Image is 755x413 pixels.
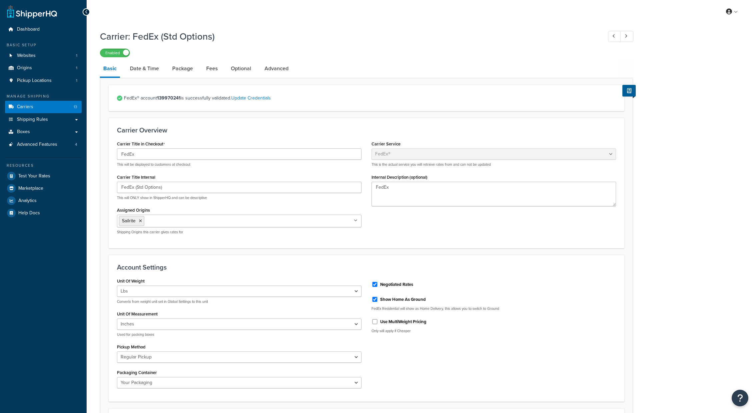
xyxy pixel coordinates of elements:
span: 1 [76,65,77,71]
label: Packaging Container [117,370,157,375]
a: Help Docs [5,207,82,219]
label: Carrier Title Internal [117,175,155,180]
span: Advanced Features [17,142,57,147]
span: Boxes [17,129,30,135]
a: Marketplace [5,182,82,194]
a: Fees [203,61,221,77]
label: Carrier Service [372,141,400,146]
h1: Carrier: FedEx (Std Options) [100,30,596,43]
div: Resources [5,163,82,168]
span: Help Docs [18,210,40,216]
label: Show Home As Ground [380,297,426,303]
span: Pickup Locations [17,78,52,84]
a: Shipping Rules [5,113,82,126]
a: Pickup Locations1 [5,75,82,87]
p: Used for packing boxes [117,332,362,337]
span: 1 [76,53,77,59]
span: Marketplace [18,186,43,191]
label: Carrier Title in Checkout [117,141,165,147]
a: Advanced Features4 [5,138,82,151]
span: Websites [17,53,36,59]
label: Internal Description (optional) [372,175,427,180]
li: Origins [5,62,82,74]
span: Analytics [18,198,37,204]
span: Carriers [17,104,33,110]
button: Open Resource Center [732,390,748,406]
a: Update Credentials [231,95,271,102]
a: Next Record [620,31,633,42]
a: Optional [228,61,255,77]
label: Pickup Method [117,344,146,349]
p: Only will apply if Cheaper [372,328,616,333]
li: Carriers [5,101,82,113]
label: Assigned Origins [117,208,150,213]
label: Unit Of Weight [117,279,145,284]
li: Pickup Locations [5,75,82,87]
a: Test Your Rates [5,170,82,182]
li: Websites [5,50,82,62]
span: FedEx® account is successfully validated. [124,94,616,103]
span: 1 [76,78,77,84]
p: This will be displayed to customers at checkout [117,162,362,167]
li: Advanced Features [5,138,82,151]
p: FedEx Residential will show as Home Delivery, this allows you to switch to Ground [372,306,616,311]
span: Shipping Rules [17,117,48,122]
a: Package [169,61,196,77]
div: Basic Setup [5,42,82,48]
span: 4 [75,142,77,147]
span: Dashboard [17,27,40,32]
a: Origins1 [5,62,82,74]
strong: 139970241 [157,95,181,102]
a: Analytics [5,195,82,207]
textarea: FedEx [372,182,616,206]
a: Boxes [5,126,82,138]
span: Sailrite [122,217,136,224]
a: Websites1 [5,50,82,62]
span: Test Your Rates [18,173,50,179]
p: This is the actual service you will retrieve rates from and can not be updated [372,162,616,167]
label: Unit Of Measurement [117,311,158,316]
p: Shipping Origins this carrier gives rates for [117,230,362,235]
label: Use MultiWeight Pricing [380,319,426,325]
button: Show Help Docs [622,85,636,97]
label: Negotiated Rates [380,282,413,288]
label: Enabled [100,49,130,57]
p: Converts from weight unit set in Global Settings to this unit [117,299,362,304]
a: Previous Record [608,31,621,42]
a: Advanced [261,61,292,77]
p: This will ONLY show in ShipperHQ and can be descriptive [117,195,362,200]
a: Date & Time [127,61,162,77]
span: 13 [74,104,77,110]
div: Manage Shipping [5,94,82,99]
span: Origins [17,65,32,71]
h3: Account Settings [117,264,616,271]
h3: Carrier Overview [117,126,616,134]
a: Dashboard [5,23,82,36]
a: Carriers13 [5,101,82,113]
a: Basic [100,61,120,78]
